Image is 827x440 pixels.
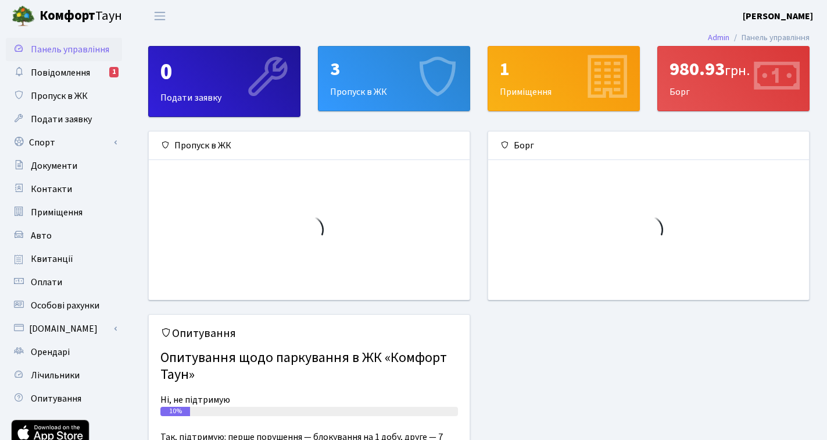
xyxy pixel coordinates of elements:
span: грн. [725,61,750,81]
div: Борг [658,47,809,111]
span: Документи [31,159,77,172]
h5: Опитування [160,327,458,340]
div: 1 [500,58,628,80]
a: Орендарі [6,340,122,364]
div: Приміщення [488,47,639,111]
div: Пропуск в ЖК [149,132,470,160]
a: Особові рахунки [6,294,122,317]
img: logo.png [12,5,35,28]
a: Спорт [6,131,122,154]
a: Панель управління [6,38,122,61]
div: 3 [330,58,458,80]
a: Авто [6,224,122,247]
span: Подати заявку [31,113,92,126]
a: 1Приміщення [488,46,640,111]
span: Особові рахунки [31,299,99,312]
b: Комфорт [40,6,95,25]
a: Подати заявку [6,108,122,131]
span: Орендарі [31,346,70,359]
a: 0Подати заявку [148,46,300,117]
span: Панель управління [31,43,109,56]
a: Приміщення [6,201,122,224]
b: [PERSON_NAME] [743,10,813,23]
a: [DOMAIN_NAME] [6,317,122,340]
div: 10% [160,407,190,416]
a: 3Пропуск в ЖК [318,46,470,111]
span: Лічильники [31,369,80,382]
span: Приміщення [31,206,83,219]
a: [PERSON_NAME] [743,9,813,23]
div: Борг [488,132,809,160]
div: 980.93 [670,58,797,80]
a: Опитування [6,387,122,410]
a: Admin [708,31,729,44]
span: Квитанції [31,253,73,265]
div: 1 [109,67,119,77]
div: Подати заявку [149,47,300,116]
a: Документи [6,154,122,178]
li: Панель управління [729,31,810,44]
span: Пропуск в ЖК [31,90,88,102]
a: Пропуск в ЖК [6,84,122,108]
a: Оплати [6,271,122,294]
button: Переключити навігацію [145,6,174,26]
span: Оплати [31,276,62,289]
a: Квитанції [6,247,122,271]
a: Контакти [6,178,122,201]
span: Опитування [31,392,81,405]
a: Лічильники [6,364,122,387]
a: Повідомлення1 [6,61,122,84]
div: Пропуск в ЖК [318,47,470,111]
nav: breadcrumb [690,26,827,50]
span: Таун [40,6,122,26]
span: Авто [31,229,52,242]
span: Повідомлення [31,66,90,79]
h4: Опитування щодо паркування в ЖК «Комфорт Таун» [160,345,458,388]
div: 0 [160,58,288,86]
div: Ні, не підтримую [160,393,458,407]
span: Контакти [31,183,72,196]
